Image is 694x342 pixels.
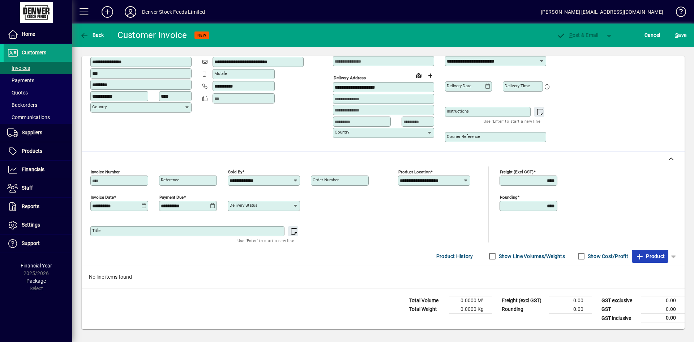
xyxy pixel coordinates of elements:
button: Save [673,29,688,42]
span: Backorders [7,102,37,108]
mat-label: Courier Reference [447,134,480,139]
span: Product [635,250,665,262]
mat-label: Invoice number [91,169,120,174]
td: 0.00 [549,296,592,305]
span: Financials [22,166,44,172]
a: Communications [4,111,72,123]
button: Product History [433,250,476,263]
mat-hint: Use 'Enter' to start a new line [484,117,540,125]
td: 0.00 [641,305,685,314]
mat-label: Country [335,130,349,135]
td: 0.00 [641,314,685,323]
mat-label: Payment due [159,195,184,200]
div: Customer Invoice [117,29,187,41]
span: ost & Email [557,32,599,38]
td: Rounding [498,305,549,314]
span: Package [26,278,46,284]
mat-hint: Use 'Enter' to start a new line [237,236,294,245]
span: Back [80,32,104,38]
a: Settings [4,216,72,234]
button: Cancel [643,29,662,42]
mat-label: Freight (excl GST) [500,169,534,174]
label: Show Line Volumes/Weights [497,253,565,260]
button: Copy to Delivery address [182,45,193,56]
mat-label: Invoice date [91,195,114,200]
span: Staff [22,185,33,191]
span: P [569,32,573,38]
span: Invoices [7,65,30,71]
div: No line items found [82,266,685,288]
mat-label: Reference [161,177,179,182]
td: Total Weight [406,305,449,314]
a: Products [4,142,72,160]
a: Invoices [4,62,72,74]
td: 0.0000 M³ [449,296,492,305]
span: Support [22,240,40,246]
label: Show Cost/Profit [586,253,628,260]
button: Post & Email [553,29,602,42]
span: Communications [7,114,50,120]
mat-label: Delivery date [447,83,471,88]
app-page-header-button: Back [72,29,112,42]
a: View on map [413,69,424,81]
span: Cancel [644,29,660,41]
a: Suppliers [4,124,72,142]
button: Product [632,250,668,263]
span: Products [22,148,42,154]
span: Settings [22,222,40,228]
mat-label: Product location [398,169,430,174]
mat-label: Country [92,104,107,109]
span: Quotes [7,90,28,96]
mat-label: Instructions [447,109,469,114]
td: 0.00 [549,305,592,314]
mat-label: Rounding [500,195,517,200]
mat-label: Delivery time [505,83,530,88]
span: Product History [436,250,473,262]
button: Back [78,29,106,42]
button: Add [96,5,119,18]
td: GST exclusive [598,296,641,305]
td: 0.00 [641,296,685,305]
a: Reports [4,198,72,216]
span: Payments [7,77,34,83]
a: Support [4,235,72,253]
span: Suppliers [22,130,42,135]
span: Reports [22,203,39,209]
mat-label: Delivery status [230,203,257,208]
mat-label: Order number [313,177,339,182]
a: Financials [4,161,72,179]
td: GST [598,305,641,314]
td: GST inclusive [598,314,641,323]
mat-label: Mobile [214,71,227,76]
span: Home [22,31,35,37]
span: ave [675,29,686,41]
button: Profile [119,5,142,18]
div: [PERSON_NAME] [EMAIL_ADDRESS][DOMAIN_NAME] [541,6,663,18]
a: Payments [4,74,72,86]
td: Total Volume [406,296,449,305]
button: Choose address [424,70,436,81]
a: Quotes [4,86,72,99]
a: Knowledge Base [671,1,685,25]
mat-label: Title [92,228,100,233]
a: Home [4,25,72,43]
div: Denver Stock Feeds Limited [142,6,205,18]
span: Customers [22,50,46,55]
span: S [675,32,678,38]
a: Staff [4,179,72,197]
td: 0.0000 Kg [449,305,492,314]
a: Backorders [4,99,72,111]
span: NEW [197,33,206,38]
span: Financial Year [21,263,52,269]
mat-label: Sold by [228,169,242,174]
td: Freight (excl GST) [498,296,549,305]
